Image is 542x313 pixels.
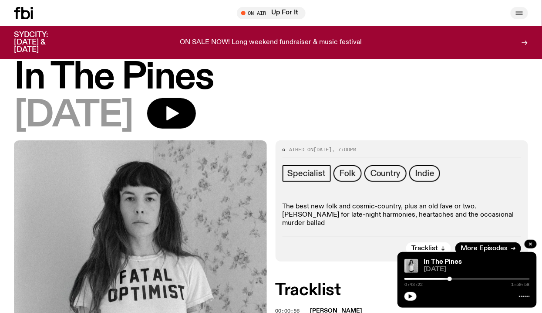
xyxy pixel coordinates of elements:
[370,169,401,178] span: Country
[364,165,407,182] a: Country
[237,7,306,19] button: On AirUp For It
[512,282,530,287] span: 1:59:58
[14,31,70,54] h3: SYDCITY: [DATE] & [DATE]
[283,203,522,228] p: The best new folk and cosmic-country, plus an old fave or two. [PERSON_NAME] for late-night harmo...
[180,39,362,47] p: ON SALE NOW! Long weekend fundraiser & music festival
[276,282,529,298] h2: Tracklist
[14,60,528,95] h1: In The Pines
[288,169,326,178] span: Specialist
[314,146,332,153] span: [DATE]
[424,266,530,273] span: [DATE]
[411,245,438,252] span: Tracklist
[290,146,314,153] span: Aired on
[415,169,434,178] span: Indie
[461,245,508,252] span: More Episodes
[406,242,451,255] button: Tracklist
[409,165,440,182] a: Indie
[283,165,331,182] a: Specialist
[333,165,362,182] a: Folk
[332,146,357,153] span: , 7:00pm
[340,169,356,178] span: Folk
[455,242,521,255] a: More Episodes
[404,282,423,287] span: 0:43:22
[424,259,462,265] a: In The Pines
[14,98,133,133] span: [DATE]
